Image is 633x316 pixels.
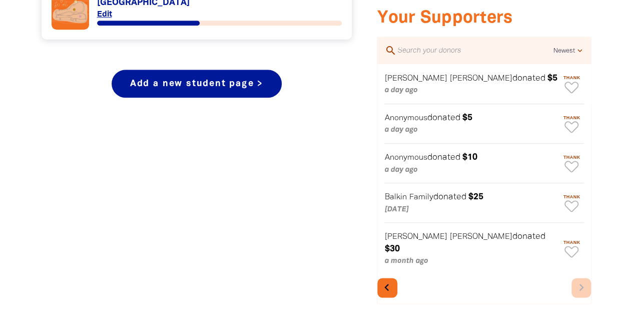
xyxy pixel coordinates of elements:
[384,245,399,253] em: $30
[384,154,427,161] em: Anonymous
[433,193,466,201] span: donated
[396,44,553,57] input: Search your donors
[384,45,396,57] i: search
[377,64,591,303] div: Paginated content
[427,153,460,161] span: donated
[559,190,584,216] button: Thank
[384,85,557,97] p: a day ago
[559,155,584,160] span: Thank
[559,115,584,120] span: Thank
[468,193,483,201] em: $25
[384,204,557,216] p: [DATE]
[449,233,512,240] em: [PERSON_NAME]
[384,233,447,240] em: [PERSON_NAME]
[384,194,406,201] em: Balkin
[384,164,557,176] p: a day ago
[559,236,584,261] button: Thank
[462,153,477,161] em: $10
[377,11,512,26] span: Your Supporters
[512,74,545,82] span: donated
[559,71,584,97] button: Thank
[547,74,557,82] em: $5
[409,194,433,201] em: Family
[559,75,584,80] span: Thank
[384,115,427,122] em: Anonymous
[427,114,460,122] span: donated
[384,124,557,136] p: a day ago
[559,111,584,137] button: Thank
[112,70,282,98] a: Add a new student page >
[377,278,397,298] button: Previous page
[512,232,545,240] span: donated
[559,194,584,199] span: Thank
[384,75,447,82] em: [PERSON_NAME]
[559,151,584,176] button: Thank
[449,75,512,82] em: [PERSON_NAME]
[380,280,394,294] i: chevron_left
[462,114,472,122] em: $5
[384,255,557,267] p: a month ago
[559,240,584,245] span: Thank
